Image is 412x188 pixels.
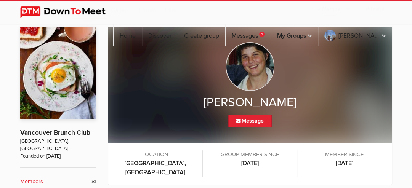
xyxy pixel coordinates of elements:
a: Discover [142,24,178,46]
span: 1 [259,32,265,37]
span: Founded on [DATE] [20,153,96,160]
img: DownToMeet [20,6,117,18]
span: Group member since [210,150,289,159]
a: Create group [178,24,225,46]
b: [DATE] [305,159,384,168]
a: Vancouver Brunch Club [20,129,90,137]
a: My Groups [271,24,318,46]
a: Message [228,115,272,127]
span: LOCATION [116,150,195,159]
span: [GEOGRAPHIC_DATA], [GEOGRAPHIC_DATA] [20,138,96,153]
b: Members [20,177,43,186]
a: Members 81 [20,177,96,186]
img: Vancouver Brunch Club [20,27,96,119]
span: 81 [91,177,96,186]
a: Home [114,24,142,46]
img: Megan Neilans [226,42,274,91]
b: [DATE] [210,159,289,168]
span: Member since [305,150,384,159]
a: Messages1 [226,24,271,46]
h2: [PERSON_NAME] [123,95,377,111]
a: [PERSON_NAME] [318,24,392,46]
b: [GEOGRAPHIC_DATA], [GEOGRAPHIC_DATA] [116,159,195,177]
